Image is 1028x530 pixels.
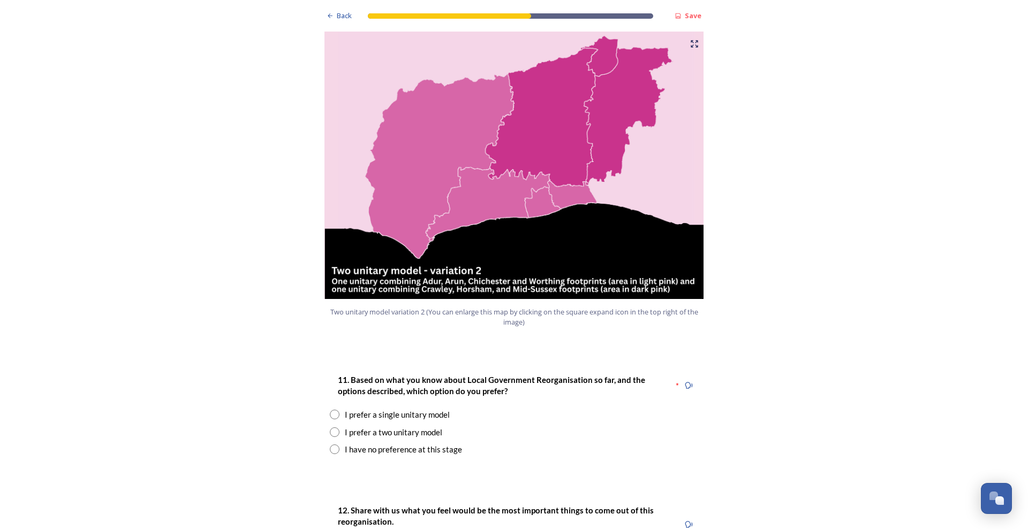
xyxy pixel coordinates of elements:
[345,443,462,456] div: I have no preference at this stage
[685,11,701,20] strong: Save
[337,11,352,21] span: Back
[345,409,450,421] div: I prefer a single unitary model
[345,426,442,439] div: I prefer a two unitary model
[981,483,1012,514] button: Open Chat
[338,505,655,526] strong: 12. Share with us what you feel would be the most important things to come out of this reorganisa...
[338,375,647,396] strong: 11. Based on what you know about Local Government Reorganisation so far, and the options describe...
[329,307,699,327] span: Two unitary model variation 2 (You can enlarge this map by clicking on the square expand icon in ...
